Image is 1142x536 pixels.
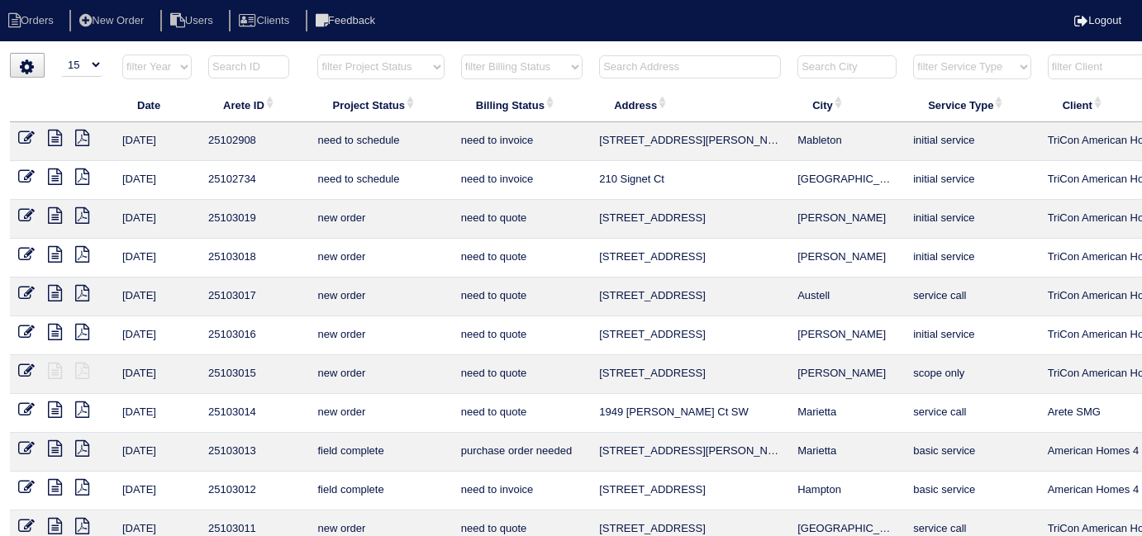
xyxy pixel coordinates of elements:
td: 25103016 [200,316,309,355]
td: 25102734 [200,161,309,200]
td: [DATE] [114,239,200,277]
td: basic service [905,472,1039,510]
input: Search ID [208,55,289,78]
td: initial service [905,239,1039,277]
a: New Order [69,14,157,26]
td: [DATE] [114,277,200,316]
td: 25103018 [200,239,309,277]
th: Project Status: activate to sort column ascending [309,88,452,122]
td: need to quote [453,239,591,277]
td: basic service [905,433,1039,472]
td: field complete [309,433,452,472]
td: Austell [789,277,905,316]
td: 1949 [PERSON_NAME] Ct SW [591,394,789,433]
td: [STREET_ADDRESS] [591,472,789,510]
td: [PERSON_NAME] [789,316,905,355]
td: [STREET_ADDRESS] [591,355,789,394]
th: Date [114,88,200,122]
li: Feedback [306,10,388,32]
input: Search City [797,55,897,78]
td: initial service [905,316,1039,355]
td: [DATE] [114,355,200,394]
a: Users [160,14,226,26]
td: Marietta [789,433,905,472]
td: [STREET_ADDRESS][PERSON_NAME] [591,122,789,161]
td: need to quote [453,394,591,433]
li: Users [160,10,226,32]
td: 25103014 [200,394,309,433]
td: [DATE] [114,472,200,510]
th: Billing Status: activate to sort column ascending [453,88,591,122]
td: scope only [905,355,1039,394]
td: [GEOGRAPHIC_DATA] [789,161,905,200]
td: 25103019 [200,200,309,239]
td: [DATE] [114,316,200,355]
td: Hampton [789,472,905,510]
td: new order [309,239,452,277]
td: 210 Signet Ct [591,161,789,200]
td: initial service [905,200,1039,239]
td: need to quote [453,277,591,316]
td: purchase order needed [453,433,591,472]
td: new order [309,316,452,355]
td: [STREET_ADDRESS] [591,277,789,316]
td: [STREET_ADDRESS] [591,200,789,239]
td: [DATE] [114,433,200,472]
td: new order [309,394,452,433]
th: Address: activate to sort column ascending [591,88,789,122]
td: need to invoice [453,472,591,510]
td: [PERSON_NAME] [789,355,905,394]
td: 25103013 [200,433,309,472]
li: New Order [69,10,157,32]
td: 25102908 [200,122,309,161]
td: 25103015 [200,355,309,394]
a: Logout [1074,14,1121,26]
td: need to quote [453,200,591,239]
td: service call [905,277,1039,316]
th: City: activate to sort column ascending [789,88,905,122]
td: initial service [905,161,1039,200]
a: Clients [229,14,302,26]
td: [DATE] [114,200,200,239]
th: Service Type: activate to sort column ascending [905,88,1039,122]
th: Arete ID: activate to sort column ascending [200,88,309,122]
td: [PERSON_NAME] [789,200,905,239]
td: 25103012 [200,472,309,510]
td: 25103017 [200,277,309,316]
td: need to invoice [453,122,591,161]
td: need to quote [453,316,591,355]
input: Search Address [599,55,781,78]
td: new order [309,277,452,316]
td: [STREET_ADDRESS] [591,239,789,277]
td: need to schedule [309,122,452,161]
td: field complete [309,472,452,510]
td: need to schedule [309,161,452,200]
td: new order [309,200,452,239]
li: Clients [229,10,302,32]
td: Marietta [789,394,905,433]
td: [DATE] [114,161,200,200]
td: [STREET_ADDRESS][PERSON_NAME] [591,433,789,472]
td: need to quote [453,355,591,394]
td: new order [309,355,452,394]
td: initial service [905,122,1039,161]
td: [DATE] [114,394,200,433]
td: [STREET_ADDRESS] [591,316,789,355]
td: Mableton [789,122,905,161]
td: service call [905,394,1039,433]
td: [DATE] [114,122,200,161]
td: [PERSON_NAME] [789,239,905,277]
td: need to invoice [453,161,591,200]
